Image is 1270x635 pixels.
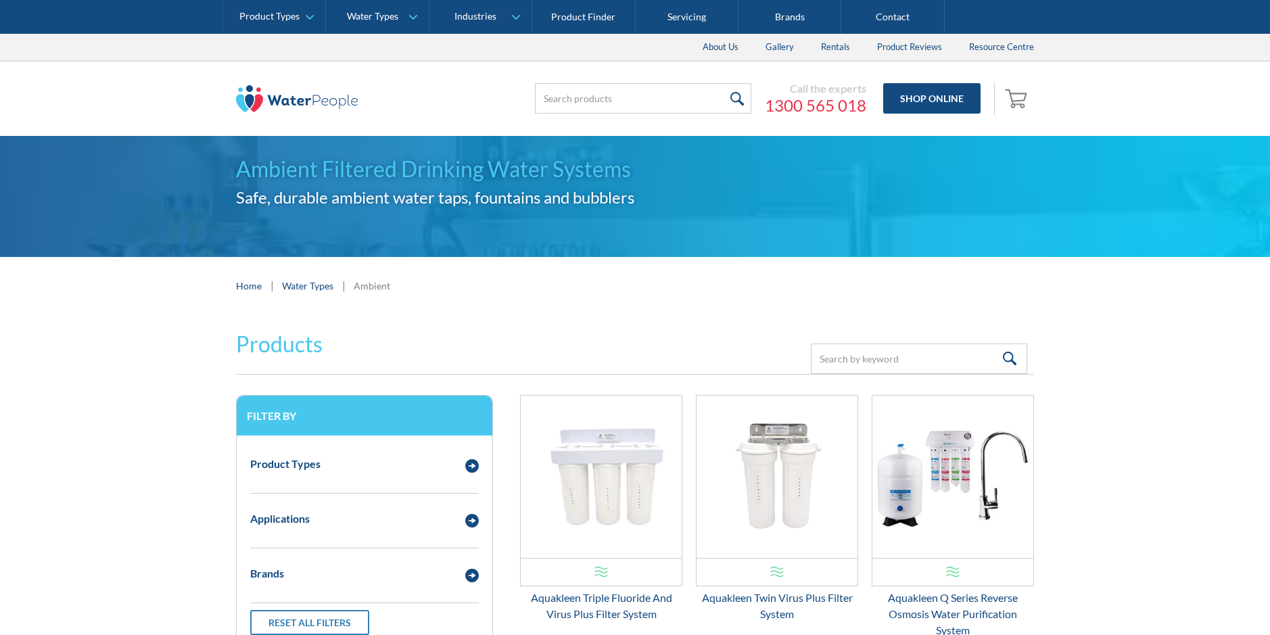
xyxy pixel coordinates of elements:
[521,396,682,558] img: Aquakleen Triple Fluoride And Virus Plus Filter System
[811,344,1027,374] input: Search by keyword
[520,590,682,622] div: Aquakleen Triple Fluoride And Virus Plus Filter System
[752,34,807,61] a: Gallery
[1002,83,1034,115] a: Open cart
[236,328,323,360] h2: Products
[689,34,752,61] a: About Us
[872,396,1033,558] img: Aquakleen Q Series Reverse Osmosis Water Purification System
[520,395,682,622] a: Aquakleen Triple Fluoride And Virus Plus Filter SystemAquakleen Triple Fluoride And Virus Plus Fi...
[765,82,866,95] div: Call the experts
[883,83,981,114] a: Shop Online
[765,95,866,116] a: 1300 565 018
[956,34,1048,61] a: Resource Centre
[239,11,300,22] div: Product Types
[250,511,310,527] div: Applications
[354,279,390,293] div: Ambient
[247,409,482,422] h3: Filter by
[696,590,858,622] div: Aquakleen Twin Virus Plus Filter System
[1005,87,1031,109] img: shopping cart
[236,85,358,112] img: The Water People
[268,277,275,293] div: |
[236,185,1034,210] h2: Safe, durable ambient water taps, fountains and bubblers
[535,83,751,114] input: Search products
[236,153,1034,185] h1: Ambient Filtered Drinking Water Systems
[807,34,864,61] a: Rentals
[282,279,333,293] a: Water Types
[864,34,956,61] a: Product Reviews
[250,610,369,635] a: Reset all filters
[250,565,284,582] div: Brands
[697,396,857,558] img: Aquakleen Twin Virus Plus Filter System
[347,11,398,22] div: Water Types
[1135,567,1270,635] iframe: podium webchat widget bubble
[454,11,496,22] div: Industries
[696,395,858,622] a: Aquakleen Twin Virus Plus Filter SystemAquakleen Twin Virus Plus Filter System
[340,277,347,293] div: |
[250,456,321,472] div: Product Types
[236,279,262,293] a: Home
